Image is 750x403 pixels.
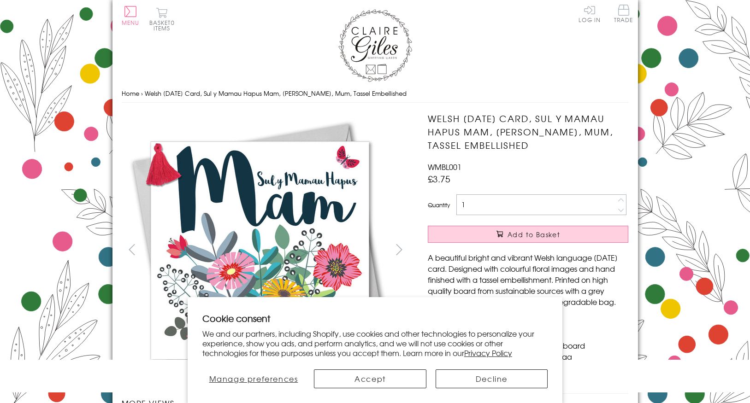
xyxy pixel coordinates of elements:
[428,252,628,307] p: A beautiful bright and vibrant Welsh language [DATE] card. Designed with colourful floral images ...
[614,5,633,24] a: Trade
[122,6,140,25] button: Menu
[428,172,450,185] span: £3.75
[436,369,548,388] button: Decline
[614,5,633,23] span: Trade
[122,239,142,260] button: prev
[122,89,139,98] a: Home
[154,18,175,32] span: 0 items
[428,161,461,172] span: WMBL001
[464,347,512,358] a: Privacy Policy
[122,18,140,27] span: Menu
[145,89,407,98] span: Welsh [DATE] Card, Sul y Mamau Hapus Mam, [PERSON_NAME], Mum, Tassel Embellished
[579,5,601,23] a: Log In
[149,7,175,31] button: Basket0 items
[338,9,412,82] img: Claire Giles Greetings Cards
[508,230,560,239] span: Add to Basket
[202,369,305,388] button: Manage preferences
[409,112,686,388] img: Welsh Mother's Day Card, Sul y Mamau Hapus Mam, Bouquet, Mum, Tassel Embellished
[122,84,629,103] nav: breadcrumbs
[428,201,450,209] label: Quantity
[389,239,409,260] button: next
[121,112,398,388] img: Welsh Mother's Day Card, Sul y Mamau Hapus Mam, Bouquet, Mum, Tassel Embellished
[428,112,628,152] h1: Welsh [DATE] Card, Sul y Mamau Hapus Mam, [PERSON_NAME], Mum, Tassel Embellished
[428,226,628,243] button: Add to Basket
[202,312,548,325] h2: Cookie consent
[202,329,548,357] p: We and our partners, including Shopify, use cookies and other technologies to personalize your ex...
[209,373,298,384] span: Manage preferences
[314,369,426,388] button: Accept
[141,89,143,98] span: ›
